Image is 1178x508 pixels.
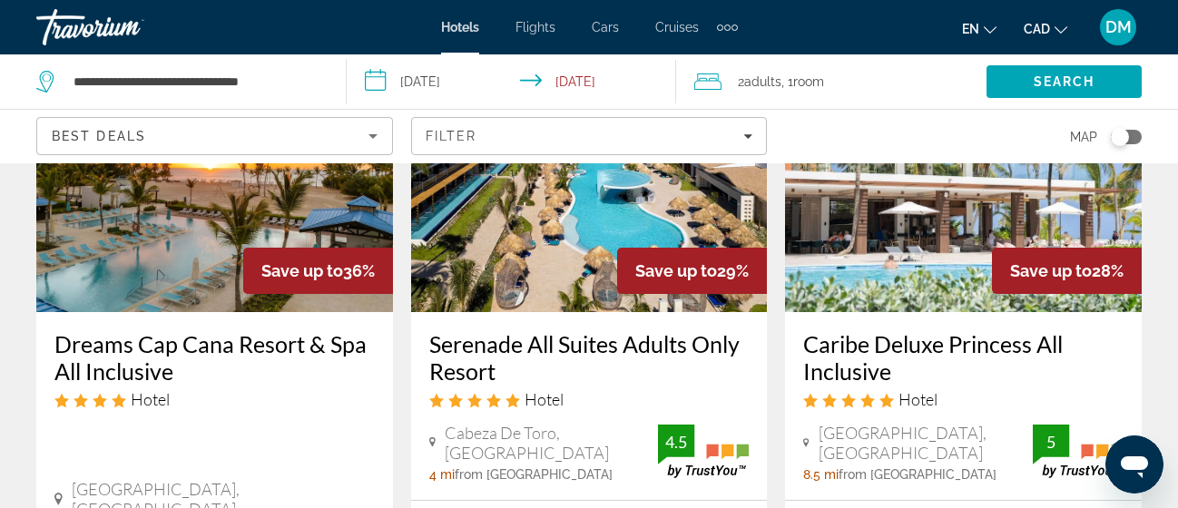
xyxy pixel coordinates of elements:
[992,248,1142,294] div: 28%
[839,467,996,482] span: from [GEOGRAPHIC_DATA]
[1033,431,1069,453] div: 5
[617,248,767,294] div: 29%
[1070,124,1097,150] span: Map
[411,117,768,155] button: Filters
[36,4,218,51] a: Travorium
[803,467,839,482] span: 8.5 mi
[1024,15,1067,42] button: Change currency
[744,74,781,89] span: Adults
[36,22,393,312] img: Dreams Cap Cana Resort & Spa All Inclusive
[962,22,979,36] span: en
[793,74,824,89] span: Room
[525,389,564,409] span: Hotel
[717,13,738,42] button: Extra navigation items
[1097,129,1142,145] button: Toggle map
[987,65,1142,98] button: Search
[515,20,555,34] a: Flights
[54,330,375,385] a: Dreams Cap Cana Resort & Spa All Inclusive
[52,129,146,143] span: Best Deals
[785,22,1142,312] img: Caribe Deluxe Princess All Inclusive
[676,54,987,109] button: Travelers: 2 adults, 0 children
[803,389,1124,409] div: 5 star Hotel
[243,248,393,294] div: 36%
[962,15,996,42] button: Change language
[819,423,1033,463] span: [GEOGRAPHIC_DATA], [GEOGRAPHIC_DATA]
[429,467,455,482] span: 4 mi
[72,68,319,95] input: Search hotel destination
[658,431,694,453] div: 4.5
[635,261,717,280] span: Save up to
[131,389,170,409] span: Hotel
[898,389,937,409] span: Hotel
[429,389,750,409] div: 5 star Hotel
[592,20,619,34] a: Cars
[1105,435,1163,493] iframe: Button to launch messaging window
[445,423,658,463] span: Cabeza De Toro, [GEOGRAPHIC_DATA]
[803,330,1124,385] a: Caribe Deluxe Princess All Inclusive
[441,20,479,34] a: Hotels
[1010,261,1092,280] span: Save up to
[658,425,749,478] img: TrustYou guest rating badge
[655,20,699,34] a: Cruises
[455,467,613,482] span: from [GEOGRAPHIC_DATA]
[1024,22,1050,36] span: CAD
[1105,18,1132,36] span: DM
[781,69,824,94] span: , 1
[1095,8,1142,46] button: User Menu
[1034,74,1095,89] span: Search
[54,389,375,409] div: 4 star Hotel
[52,125,378,147] mat-select: Sort by
[738,69,781,94] span: 2
[347,54,675,109] button: Select check in and out date
[1033,425,1124,478] img: TrustYou guest rating badge
[411,22,768,312] img: Serenade All Suites Adults Only Resort
[426,129,477,143] span: Filter
[261,261,343,280] span: Save up to
[429,330,750,385] a: Serenade All Suites Adults Only Resort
